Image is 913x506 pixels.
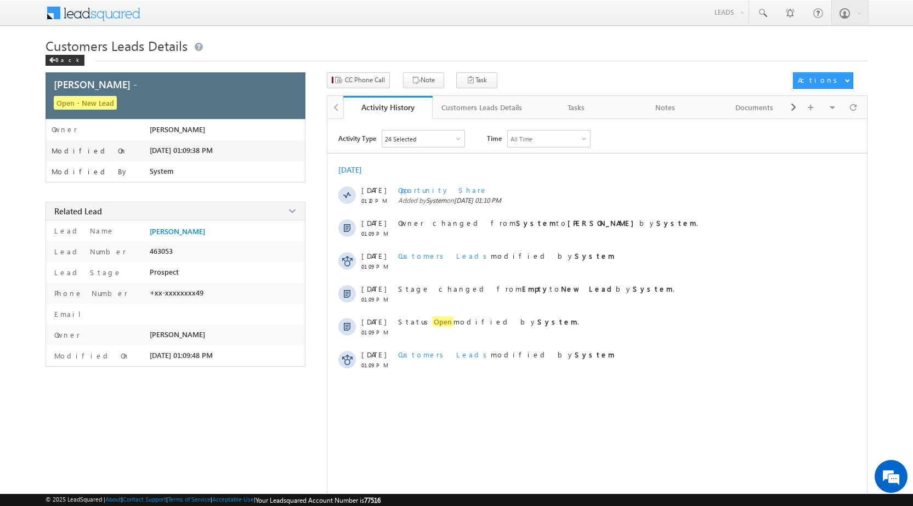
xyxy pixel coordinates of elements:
strong: Empty [522,284,549,293]
span: [DATE] [361,218,386,228]
span: Customers Leads Details [46,37,188,54]
a: Notes [621,96,711,119]
span: CC Phone Call [345,75,385,85]
span: 01:09 PM [361,329,394,336]
label: Modified On [52,146,127,155]
strong: [PERSON_NAME] [568,218,639,228]
span: Stage changed from to by . [398,284,674,293]
span: [DATE] [361,350,386,359]
label: Lead Number [52,247,126,256]
span: Open - New Lead [54,96,117,110]
span: Opportunity Share [398,185,487,195]
strong: System [537,317,577,326]
span: Time [487,130,502,146]
span: [DATE] [361,284,386,293]
span: 463053 [150,247,173,255]
strong: System [633,284,673,293]
a: Terms of Service [168,496,211,503]
label: Lead Name [52,226,115,235]
span: [PERSON_NAME] [150,330,205,339]
button: Actions [793,72,853,89]
span: System [150,167,174,175]
div: Notes [630,101,701,114]
span: Activity Type [338,130,376,146]
strong: System [656,218,696,228]
label: Modified By [52,167,129,176]
span: [DATE] [361,185,386,195]
a: Tasks [532,96,621,119]
div: Owner Changed,Status Changed,Stage Changed,Source Changed,Notes & 19 more.. [382,130,464,147]
span: [PERSON_NAME] - [54,77,137,91]
span: Status modified by . [398,316,579,327]
button: Task [456,72,497,88]
span: [DATE] 01:09:48 PM [150,351,213,360]
a: Acceptable Use [212,496,254,503]
div: Tasks [541,101,611,114]
span: [DATE] 01:09:38 PM [150,146,213,155]
a: Customers Leads Details [433,96,532,119]
span: 01:09 PM [361,263,394,270]
span: © 2025 LeadSquared | | | | | [46,496,381,504]
div: Activity History [351,102,424,112]
a: [PERSON_NAME] [150,227,205,236]
label: Owner [52,330,80,339]
span: [DATE] [361,317,386,326]
a: Activity History [343,96,433,119]
label: Owner [52,125,77,134]
span: 01:09 PM [361,230,394,237]
span: 01:10 PM [361,197,394,204]
div: Back [46,55,84,66]
span: modified by [398,251,615,260]
div: Customers Leads Details [441,101,522,114]
label: Modified On [52,351,130,360]
label: Email [52,309,89,319]
span: 77516 [364,496,381,504]
span: modified by [398,350,615,359]
a: Contact Support [123,496,166,503]
span: System [426,196,446,204]
span: Related Lead [54,206,102,217]
div: Documents [719,101,790,114]
a: About [105,496,121,503]
strong: System [516,218,556,228]
span: 01:09 PM [361,296,394,303]
label: Phone Number [52,288,128,298]
span: Customers Leads [398,350,491,359]
span: Customers Leads [398,251,491,260]
span: 01:09 PM [361,362,394,368]
span: [DATE] [361,251,386,260]
strong: System [575,251,615,260]
div: [DATE] [338,164,374,175]
span: Open [432,316,453,327]
button: CC Phone Call [327,72,390,88]
strong: New Lead [561,284,616,293]
strong: System [575,350,615,359]
span: +xx-xxxxxxxx49 [150,288,203,297]
span: Added by on [398,196,821,204]
label: Lead Stage [52,268,122,277]
span: Prospect [150,268,179,276]
div: All Time [511,135,532,143]
div: Actions [798,75,841,85]
span: [DATE] 01:10 PM [454,196,501,204]
button: Note [403,72,444,88]
a: Documents [710,96,799,119]
span: Your Leadsquared Account Number is [256,496,381,504]
span: [PERSON_NAME] [150,125,205,134]
div: 24 Selected [385,135,416,143]
span: Owner changed from to by . [398,218,698,228]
